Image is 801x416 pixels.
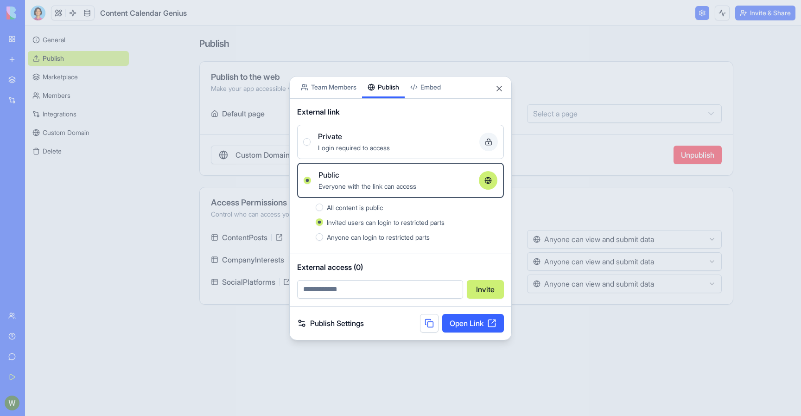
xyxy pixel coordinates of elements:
[495,84,504,93] button: Close
[316,218,323,226] button: Invited users can login to restricted parts
[318,182,416,190] span: Everyone with the link can access
[362,77,405,98] button: Publish
[327,204,383,211] span: All content is public
[297,106,340,117] span: External link
[318,144,390,152] span: Login required to access
[297,318,364,329] a: Publish Settings
[467,280,504,299] button: Invite
[295,77,362,98] button: Team Members
[316,204,323,211] button: All content is public
[327,218,445,226] span: Invited users can login to restricted parts
[442,314,504,333] a: Open Link
[318,131,342,142] span: Private
[318,169,339,180] span: Public
[327,233,430,241] span: Anyone can login to restricted parts
[297,262,504,273] span: External access (0)
[303,138,311,146] button: PrivateLogin required to access
[316,233,323,241] button: Anyone can login to restricted parts
[304,177,311,184] button: PublicEveryone with the link can access
[405,77,446,98] button: Embed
